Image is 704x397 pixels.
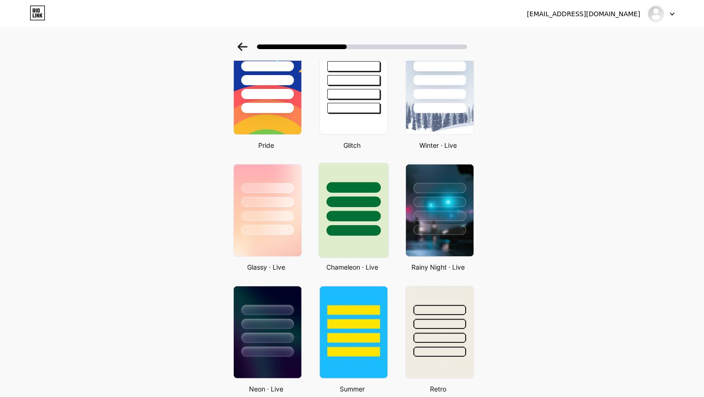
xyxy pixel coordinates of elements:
[403,262,474,272] div: Rainy Night · Live
[231,262,302,272] div: Glassy · Live
[403,384,474,394] div: Retro
[647,5,665,23] img: Nirmala Annepu
[231,140,302,150] div: Pride
[403,140,474,150] div: Winter · Live
[231,384,302,394] div: Neon · Live
[317,140,388,150] div: Glitch
[317,384,388,394] div: Summer
[527,9,640,19] div: [EMAIL_ADDRESS][DOMAIN_NAME]
[317,262,388,272] div: Chameleon · Live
